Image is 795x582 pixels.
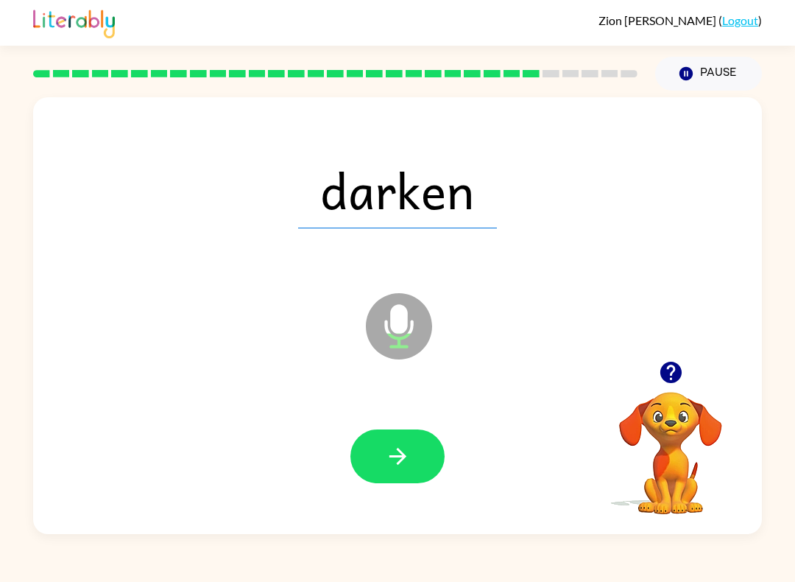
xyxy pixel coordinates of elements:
[655,57,762,91] button: Pause
[598,13,762,27] div: ( )
[597,369,744,516] video: Your browser must support playing .mp4 files to use Literably. Please try using another browser.
[33,6,115,38] img: Literably
[598,13,718,27] span: Zion [PERSON_NAME]
[722,13,758,27] a: Logout
[298,152,497,228] span: darken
